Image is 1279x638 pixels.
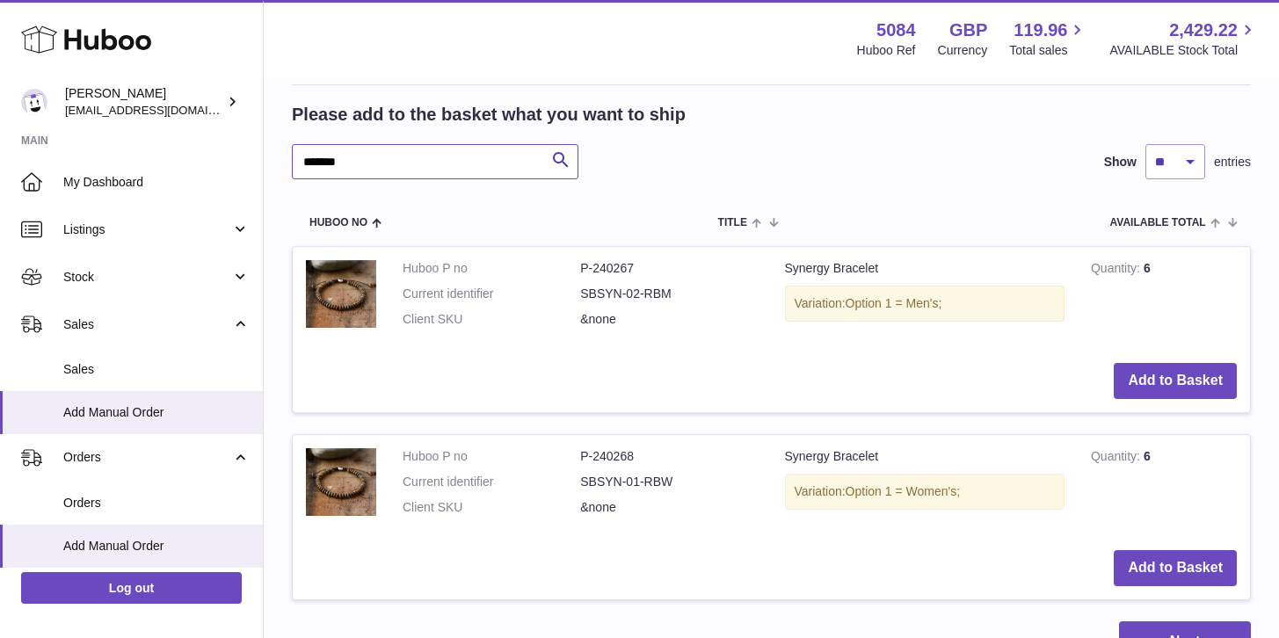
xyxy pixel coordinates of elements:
[772,435,1078,538] td: Synergy Bracelet
[63,495,250,511] span: Orders
[1109,18,1258,59] a: 2,429.22 AVAILABLE Stock Total
[63,174,250,191] span: My Dashboard
[580,448,758,465] dd: P-240268
[949,18,987,42] strong: GBP
[846,484,960,498] span: Option 1 = Women's;
[63,404,250,421] span: Add Manual Order
[1091,449,1144,468] strong: Quantity
[846,296,942,310] span: Option 1 = Men's;
[403,260,580,277] dt: Huboo P no
[309,217,367,228] span: Huboo no
[785,474,1065,510] div: Variation:
[580,311,758,328] dd: &none
[403,311,580,328] dt: Client SKU
[1110,217,1206,228] span: AVAILABLE Total
[63,449,231,466] span: Orders
[1009,18,1087,59] a: 119.96 Total sales
[63,269,231,286] span: Stock
[876,18,916,42] strong: 5084
[1014,18,1067,42] span: 119.96
[306,260,376,328] img: Synergy Bracelet
[580,499,758,516] dd: &none
[63,316,231,333] span: Sales
[1114,550,1237,586] button: Add to Basket
[403,474,580,490] dt: Current identifier
[1214,154,1251,170] span: entries
[63,361,250,378] span: Sales
[1114,363,1237,399] button: Add to Basket
[718,217,747,228] span: Title
[580,286,758,302] dd: SBSYN-02-RBM
[1169,18,1238,42] span: 2,429.22
[306,448,376,516] img: Synergy Bracelet
[403,499,580,516] dt: Client SKU
[403,286,580,302] dt: Current identifier
[21,89,47,115] img: konstantinosmouratidis@hotmail.com
[580,474,758,490] dd: SBSYN-01-RBW
[1078,247,1250,350] td: 6
[772,247,1078,350] td: Synergy Bracelet
[65,103,258,117] span: [EMAIL_ADDRESS][DOMAIN_NAME]
[785,286,1065,322] div: Variation:
[63,538,250,555] span: Add Manual Order
[63,221,231,238] span: Listings
[292,103,686,127] h2: Please add to the basket what you want to ship
[1109,42,1258,59] span: AVAILABLE Stock Total
[857,42,916,59] div: Huboo Ref
[1091,261,1144,279] strong: Quantity
[580,260,758,277] dd: P-240267
[65,85,223,119] div: [PERSON_NAME]
[938,42,988,59] div: Currency
[21,572,242,604] a: Log out
[1078,435,1250,538] td: 6
[1009,42,1087,59] span: Total sales
[1104,154,1137,170] label: Show
[403,448,580,465] dt: Huboo P no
